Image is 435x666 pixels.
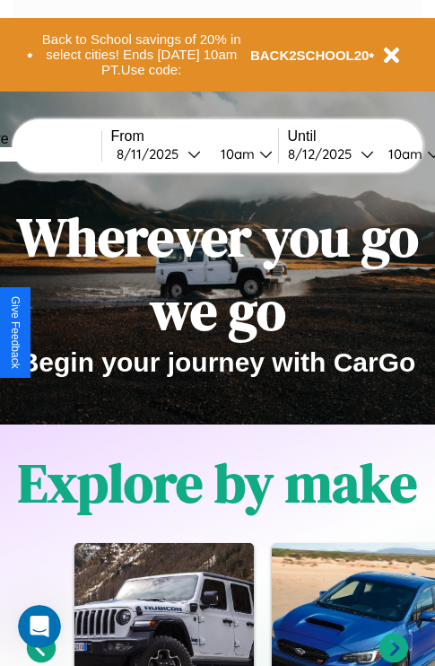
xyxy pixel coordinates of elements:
b: BACK2SCHOOL20 [250,48,370,63]
div: 10am [212,145,259,162]
div: 10am [379,145,427,162]
div: 8 / 11 / 2025 [117,145,187,162]
label: From [111,128,278,145]
button: 10am [206,145,278,163]
h1: Explore by make [18,446,417,520]
iframe: Intercom live chat [18,605,61,648]
button: Back to School savings of 20% in select cities! Ends [DATE] 10am PT.Use code: [33,27,250,83]
div: 8 / 12 / 2025 [288,145,361,162]
div: Give Feedback [9,296,22,369]
button: 8/11/2025 [111,145,206,163]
